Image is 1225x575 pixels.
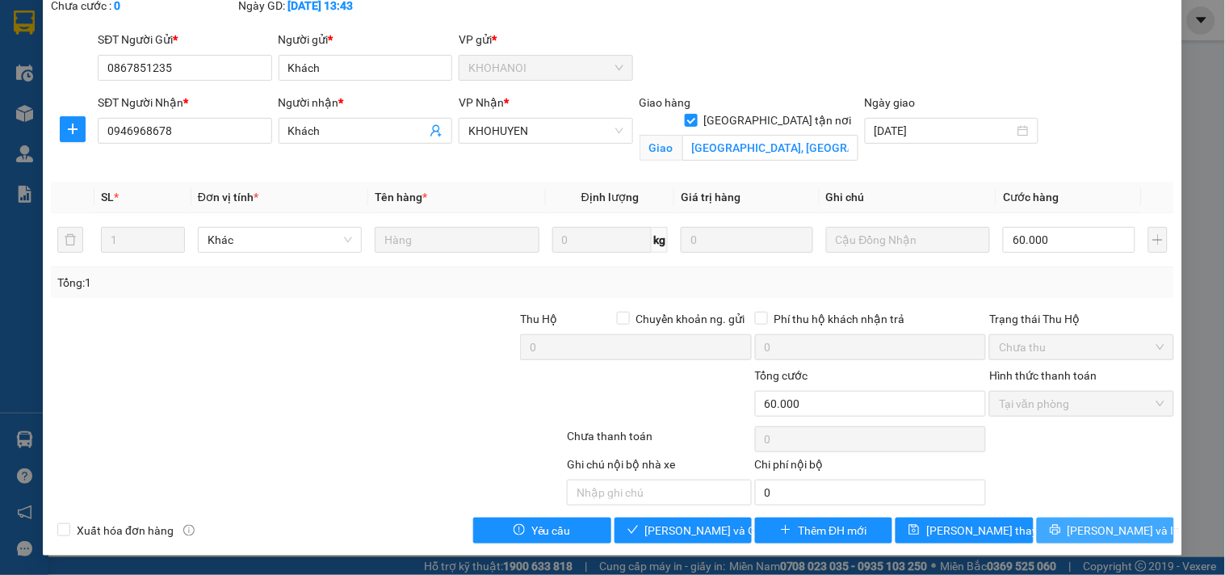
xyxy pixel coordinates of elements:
[640,135,682,161] span: Giao
[375,227,539,253] input: VD: Bàn, Ghế
[755,518,892,544] button: plusThêm ĐH mới
[61,123,85,136] span: plus
[865,96,916,109] label: Ngày giao
[279,31,452,48] div: Người gửi
[681,191,740,204] span: Giá trị hàng
[581,191,639,204] span: Định lượng
[627,524,639,537] span: check
[645,522,800,539] span: [PERSON_NAME] và Giao hàng
[1050,524,1061,537] span: printer
[681,227,813,253] input: 0
[768,310,912,328] span: Phí thu hộ khách nhận trả
[473,518,610,544] button: exclamation-circleYêu cầu
[57,227,83,253] button: delete
[198,191,258,204] span: Đơn vị tính
[459,96,504,109] span: VP Nhận
[60,116,86,142] button: plus
[640,96,691,109] span: Giao hàng
[826,227,990,253] input: Ghi Chú
[755,369,808,382] span: Tổng cước
[57,274,474,292] div: Tổng: 1
[98,94,271,111] div: SĐT Người Nhận
[1148,227,1168,253] button: plus
[926,522,1055,539] span: [PERSON_NAME] thay đổi
[468,119,623,143] span: KHOHUYEN
[798,522,866,539] span: Thêm ĐH mới
[208,228,352,252] span: Khác
[567,480,751,506] input: Nhập ghi chú
[1003,191,1059,204] span: Cước hàng
[565,427,753,455] div: Chưa thanh toán
[698,111,858,129] span: [GEOGRAPHIC_DATA] tận nơi
[989,310,1173,328] div: Trạng thái Thu Hộ
[999,392,1164,416] span: Tại văn phòng
[908,524,920,537] span: save
[652,227,668,253] span: kg
[101,191,114,204] span: SL
[630,310,752,328] span: Chuyển khoản ng. gửi
[615,518,752,544] button: check[PERSON_NAME] và Giao hàng
[567,455,751,480] div: Ghi chú nội bộ nhà xe
[98,31,271,48] div: SĐT Người Gửi
[468,56,623,80] span: KHOHANOI
[755,455,987,480] div: Chi phí nội bộ
[999,335,1164,359] span: Chưa thu
[875,122,1014,140] input: Ngày giao
[279,94,452,111] div: Người nhận
[459,31,632,48] div: VP gửi
[989,369,1097,382] label: Hình thức thanh toán
[1037,518,1174,544] button: printer[PERSON_NAME] và In
[682,135,858,161] input: Giao tận nơi
[430,124,443,137] span: user-add
[514,524,525,537] span: exclamation-circle
[183,525,195,536] span: info-circle
[896,518,1033,544] button: save[PERSON_NAME] thay đổi
[780,524,791,537] span: plus
[531,522,571,539] span: Yêu cầu
[375,191,427,204] span: Tên hàng
[820,182,996,213] th: Ghi chú
[70,522,180,539] span: Xuất hóa đơn hàng
[520,313,557,325] span: Thu Hộ
[1068,522,1181,539] span: [PERSON_NAME] và In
